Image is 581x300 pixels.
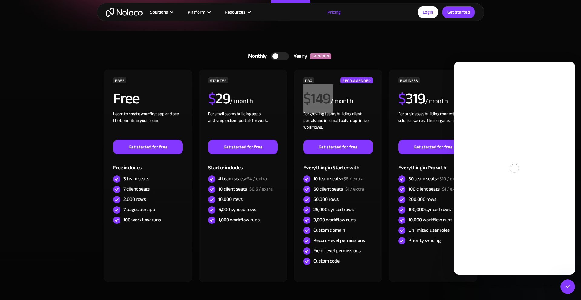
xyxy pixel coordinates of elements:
[247,184,273,194] span: +$0.5 / extra
[340,77,373,83] div: RECOMMENDED
[313,258,340,264] div: Custom code
[303,154,373,174] div: Everything in Starter with
[409,175,461,182] div: 30 team seats
[303,140,373,154] a: Get started for free
[106,8,143,17] a: home
[241,52,271,61] div: Monthly
[123,186,150,192] div: 7 client seats
[398,77,420,83] div: BUSINESS
[208,111,278,140] div: For small teams building apps and simple client portals for work. ‍
[313,175,363,182] div: 10 team seats
[409,237,441,244] div: Priority syncing
[218,206,256,213] div: 5,000 synced rows
[418,6,438,18] a: Login
[313,206,354,213] div: 25,000 synced rows
[113,77,126,83] div: FREE
[343,184,364,194] span: +$1 / extra
[454,62,575,275] iframe: Intercom live chat
[313,227,345,233] div: Custom domain
[218,175,267,182] div: 4 team seats
[341,174,363,183] span: +$6 / extra
[208,91,230,106] h2: 29
[303,84,311,113] span: $
[113,91,140,106] h2: Free
[217,8,258,16] div: Resources
[303,91,330,106] h2: 149
[560,279,575,294] iframe: Intercom live chat
[188,8,205,16] div: Platform
[218,186,273,192] div: 10 client seats
[208,84,216,113] span: $
[218,196,243,203] div: 10,000 rows
[398,154,468,174] div: Everything in Pro with
[208,140,278,154] a: Get started for free
[218,217,260,223] div: 1,000 workflow runs
[440,184,461,194] span: +$1 / extra
[123,196,146,203] div: 2,000 rows
[245,174,267,183] span: +$4 / extra
[143,8,180,16] div: Solutions
[330,96,353,106] div: / month
[313,217,356,223] div: 3,000 workflow runs
[409,227,450,233] div: Unlimited user roles
[303,77,314,83] div: PRO
[310,53,331,59] div: SAVE 20%
[442,6,475,18] a: Get started
[437,174,461,183] span: +$10 / extra
[320,8,348,16] a: Pricing
[208,154,278,174] div: Starter includes
[225,8,245,16] div: Resources
[398,111,468,140] div: For businesses building connected solutions across their organization. ‍
[409,206,451,213] div: 100,000 synced rows
[409,217,452,223] div: 10,000 workflow runs
[113,140,183,154] a: Get started for free
[313,196,339,203] div: 50,000 rows
[409,196,436,203] div: 200,000 rows
[313,186,364,192] div: 50 client seats
[303,111,373,140] div: For growing teams building client portals and internal tools to optimize workflows.
[150,8,168,16] div: Solutions
[180,8,217,16] div: Platform
[409,186,461,192] div: 100 client seats
[398,91,425,106] h2: 319
[123,217,161,223] div: 100 workflow runs
[208,77,228,83] div: STARTER
[230,96,253,106] div: / month
[313,237,365,244] div: Record-level permissions
[398,84,406,113] span: $
[398,140,468,154] a: Get started for free
[113,111,183,140] div: Learn to create your first app and see the benefits in your team ‍
[289,52,310,61] div: Yearly
[123,206,155,213] div: 7 pages per app
[113,154,183,174] div: Free includes
[425,96,448,106] div: / month
[313,247,361,254] div: Field-level permissions
[123,175,149,182] div: 3 team seats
